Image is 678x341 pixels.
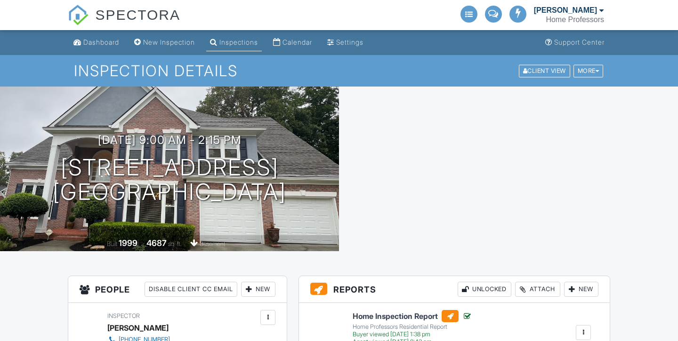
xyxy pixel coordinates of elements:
[554,38,605,46] div: Support Center
[107,240,117,247] span: Built
[269,34,316,51] a: Calendar
[564,282,598,297] div: New
[95,5,180,24] span: SPECTORA
[119,238,137,248] div: 1999
[107,312,140,319] span: Inspector
[145,282,237,297] div: Disable Client CC Email
[299,276,610,303] h3: Reports
[519,64,570,77] div: Client View
[336,38,363,46] div: Settings
[546,15,604,24] div: Home Professors
[143,38,195,46] div: New Inspection
[70,34,123,51] a: Dashboard
[130,34,199,51] a: New Inspection
[200,240,225,247] span: basement
[282,38,312,46] div: Calendar
[353,331,472,338] div: Buyer viewed [DATE] 1:38 pm
[515,282,560,297] div: Attach
[168,240,181,247] span: sq. ft.
[68,5,89,25] img: The Best Home Inspection Software - Spectora
[146,238,167,248] div: 4687
[353,323,472,331] div: Home Professors Residential Report
[83,38,119,46] div: Dashboard
[68,276,287,303] h3: People
[107,321,169,335] div: [PERSON_NAME]
[219,38,258,46] div: Inspections
[68,14,180,32] a: SPECTORA
[323,34,367,51] a: Settings
[541,34,608,51] a: Support Center
[98,134,242,146] h3: [DATE] 9:00 am - 2:15 pm
[534,6,597,15] div: [PERSON_NAME]
[353,310,472,322] h6: Home Inspection Report
[241,282,275,297] div: New
[573,64,604,77] div: More
[74,63,604,79] h1: Inspection Details
[53,155,286,205] h1: [STREET_ADDRESS] [GEOGRAPHIC_DATA]
[206,34,262,51] a: Inspections
[458,282,511,297] div: Unlocked
[518,67,573,74] a: Client View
